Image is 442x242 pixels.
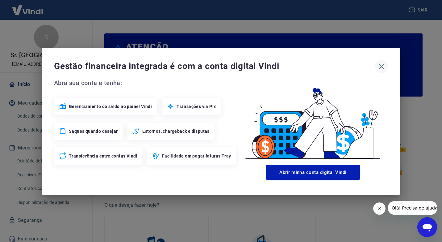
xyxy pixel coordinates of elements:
span: Transferência entre contas Vindi [69,153,137,159]
span: Transações via Pix [177,103,216,110]
span: Estornos, chargeback e disputas [142,128,209,134]
span: Olá! Precisa de ajuda? [4,4,52,9]
span: Gestão financeira integrada é com a conta digital Vindi [54,60,375,72]
span: Facilidade em pagar faturas Tray [162,153,231,159]
iframe: Botão para abrir a janela de mensagens [417,217,437,237]
iframe: Fechar mensagem [373,202,386,215]
span: Saques quando desejar [69,128,118,134]
span: Gerenciamento do saldo no painel Vindi [69,103,152,110]
img: Good Billing [238,78,388,162]
button: Abrir minha conta digital Vindi [266,165,360,180]
span: Abra sua conta e tenha: [54,78,238,88]
iframe: Mensagem da empresa [388,201,437,215]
